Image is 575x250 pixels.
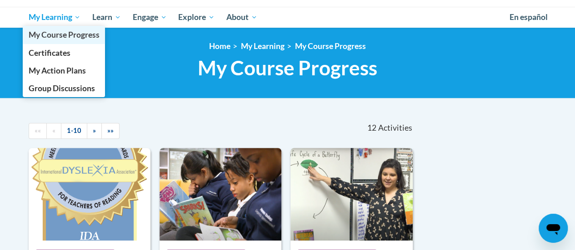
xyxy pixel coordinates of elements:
[178,12,215,23] span: Explore
[23,62,105,79] a: My Action Plans
[28,30,99,39] span: My Course Progress
[160,148,281,240] img: Course Logo
[87,123,102,139] a: Next
[378,123,412,133] span: Activities
[86,7,127,28] a: Learn
[295,41,366,51] a: My Course Progress
[198,56,377,80] span: My Course Progress
[101,123,120,139] a: End
[28,66,85,75] span: My Action Plans
[28,83,95,93] span: Group Discussions
[504,8,554,27] a: En español
[241,41,285,51] a: My Learning
[46,123,61,139] a: Previous
[510,12,548,22] span: En español
[23,44,105,62] a: Certificates
[93,127,96,134] span: »
[226,12,257,23] span: About
[23,79,105,97] a: Group Discussions
[29,123,47,139] a: Begining
[29,148,150,240] img: Course Logo
[127,7,173,28] a: Engage
[209,41,230,51] a: Home
[61,123,87,139] a: 1-10
[35,127,41,134] span: ««
[28,48,70,58] span: Certificates
[22,7,554,28] div: Main menu
[23,26,105,44] a: My Course Progress
[28,12,80,23] span: My Learning
[539,214,568,243] iframe: Button to launch messaging window
[92,12,121,23] span: Learn
[133,12,167,23] span: Engage
[172,7,220,28] a: Explore
[290,148,412,240] img: Course Logo
[220,7,263,28] a: About
[367,123,376,133] span: 12
[52,127,55,134] span: «
[23,7,87,28] a: My Learning
[107,127,114,134] span: »»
